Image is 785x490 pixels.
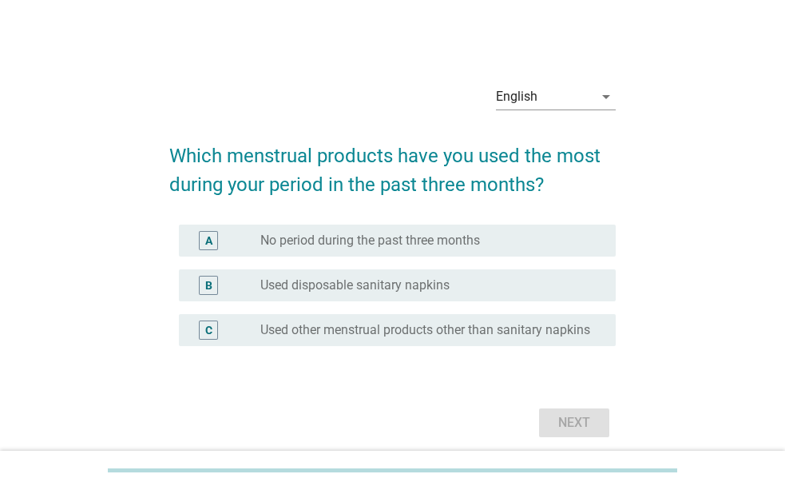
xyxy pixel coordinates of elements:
[205,232,212,249] div: A
[169,125,616,199] h2: Which menstrual products have you used the most during your period in the past three months?
[205,321,212,338] div: C
[260,233,480,249] label: No period during the past three months
[205,277,212,293] div: B
[496,90,537,104] div: English
[260,277,450,293] label: Used disposable sanitary napkins
[260,322,590,338] label: Used other menstrual products other than sanitary napkins
[597,87,616,106] i: arrow_drop_down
